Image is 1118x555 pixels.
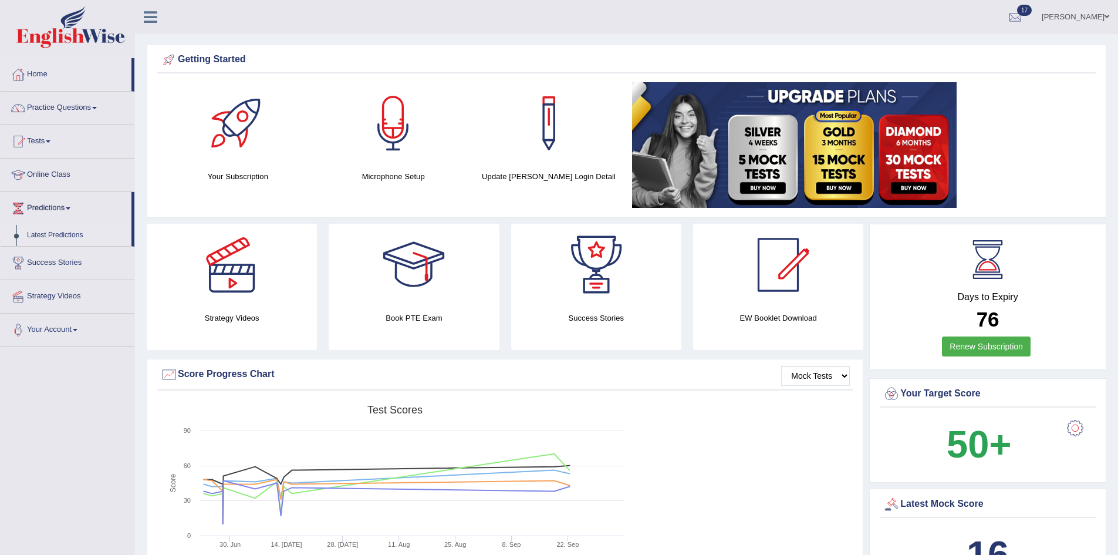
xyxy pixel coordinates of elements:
h4: Strategy Videos [147,312,317,324]
text: 90 [184,427,191,434]
tspan: Score [169,474,177,493]
b: 50+ [947,423,1011,466]
tspan: 30. Jun [219,541,241,548]
h4: Book PTE Exam [329,312,499,324]
h4: Update [PERSON_NAME] Login Detail [477,170,621,183]
div: Score Progress Chart [160,366,850,384]
b: 76 [977,308,999,331]
tspan: 22. Sep [556,541,579,548]
h4: EW Booklet Download [693,312,863,324]
tspan: 14. [DATE] [271,541,302,548]
tspan: 25. Aug [444,541,466,548]
tspan: 8. Sep [502,541,521,548]
h4: Microphone Setup [322,170,465,183]
a: Tests [1,125,134,154]
text: 60 [184,462,191,469]
h4: Days to Expiry [883,292,1093,302]
div: Getting Started [160,51,1093,69]
tspan: Test scores [367,404,423,416]
a: Home [1,58,131,88]
text: 30 [184,497,191,504]
h4: Your Subscription [166,170,310,183]
tspan: 28. [DATE] [327,541,358,548]
h4: Success Stories [511,312,681,324]
a: Your Account [1,314,134,343]
span: 17 [1017,5,1032,16]
img: small5.jpg [632,82,957,208]
a: Predictions [1,192,131,221]
a: Success Stories [1,247,134,276]
tspan: 11. Aug [388,541,410,548]
a: Latest Predictions [22,225,131,246]
text: 0 [187,532,191,539]
div: Your Target Score [883,385,1093,403]
div: Latest Mock Score [883,496,1093,513]
a: Renew Subscription [942,337,1031,356]
a: Practice Questions [1,92,134,121]
a: Strategy Videos [1,280,134,310]
a: Online Class [1,159,134,188]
